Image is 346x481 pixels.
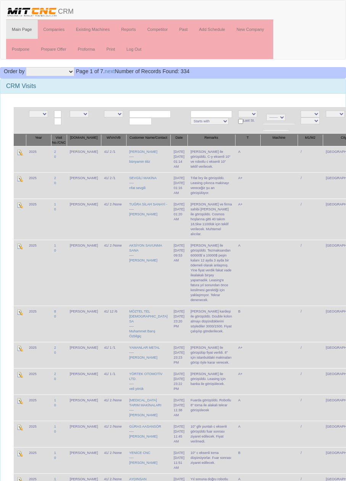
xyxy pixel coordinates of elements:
td: 2025 [26,306,51,342]
td: 2025 [26,199,51,240]
a: Log Out [121,40,147,59]
img: header.png [6,6,58,18]
a: New Company [231,20,270,39]
td: B [235,306,260,342]
h3: CRM Visits [6,83,340,90]
a: Print [101,40,121,59]
img: Edit [17,309,23,315]
td: A+ [235,199,260,240]
a: 1 [54,425,56,428]
img: Edit [17,176,23,182]
td: ---- [126,306,171,342]
a: Reports [115,20,142,39]
td: A [235,394,260,421]
td: A+ [235,368,260,394]
td: [DATE] [171,146,187,172]
td: / [298,240,323,306]
td: [PERSON_NAME] [67,342,101,368]
td: 10" gfir puntalı c eksenli görüşüldü fuar sonrası ziyaret edilecek. Fiyat verilmedi. [187,421,235,447]
td: [PERSON_NAME] ile görüşülüp fiyat verildi. 8" için istanbuldaki makinaları görüp öyle karar verecek. [187,342,235,368]
td: Last St. [235,107,260,134]
td: 2025 [26,368,51,394]
a: 2 [54,150,56,154]
td: ---- [126,394,171,421]
a: veli yörük [129,387,144,391]
div: [DATE] 01:16 AM [174,181,184,196]
a: 1 [54,451,56,455]
td: 2025 [26,342,51,368]
td: / [298,146,323,172]
td: 41/ 1 /1 [101,368,126,394]
a: [MEDICAL_DATA] TARIM MAKİNALARI [129,398,161,407]
a: YAMANLAR METAL [129,346,160,350]
td: [DATE] [171,447,187,473]
th: [DOMAIN_NAME] [67,134,101,146]
td: [PERSON_NAME] [67,421,101,447]
td: 41/ 2 /1 [101,146,126,172]
td: A [235,240,260,306]
td: ---- [126,199,171,240]
a: 0 [54,403,56,407]
td: A [235,421,260,447]
img: Edit [17,372,23,378]
td: ---- [126,421,171,447]
a: [PERSON_NAME] [129,435,157,438]
a: Proforma [72,40,101,59]
td: 2025 [26,421,51,447]
a: Competitor [141,20,173,39]
a: 0 [54,207,56,211]
a: Main Page [6,20,38,39]
td: 2025 [26,394,51,421]
td: ---- [126,342,171,368]
a: 2 [54,346,56,350]
td: ---- [126,172,171,199]
td: Tıfat bry ile görüşüldü. Leasing çıkınca makinayı vereceğiz şu an görüşülüyor. [187,172,235,199]
th: Visit No./CNC [51,134,67,146]
div: [DATE] 11:45 AM [174,429,184,444]
td: [DATE] [171,368,187,394]
div: [DATE] 23:20 PM [174,314,184,329]
a: Add Schedule [193,20,231,39]
a: rıfat sevgili [129,186,146,190]
a: 0 [54,155,56,159]
td: 41/ 2 /None [101,240,126,306]
td: / [298,394,323,421]
td: [DATE] [171,240,187,306]
td: [PERSON_NAME] [67,447,101,473]
td: / [298,172,323,199]
td: 10" c eksenli torna düşünüyorlar. Fuar sonrası ziyaret edilecek. [187,447,235,473]
div: [DATE] 23:22 PM [174,377,184,391]
td: A+ [235,342,260,368]
td: 2025 [26,146,51,172]
td: [DATE] [171,199,187,240]
td: [PERSON_NAME] [67,306,101,342]
a: 0 [54,249,56,252]
a: 0 [54,377,56,381]
td: [PERSON_NAME] [67,368,101,394]
a: 1 [54,244,56,247]
a: YENİCE CNC [129,451,151,455]
td: / [298,421,323,447]
td: 41/ 2 /None [101,447,126,473]
a: Muhammet Barış Özbilgiç [129,329,155,338]
a: TUĞRA SİLAH SANAYİ - [129,202,167,206]
td: [PERSON_NAME] [67,146,101,172]
td: [PERSON_NAME] [67,199,101,240]
img: Edit [17,149,23,156]
div: [DATE] 09:53 AM [174,248,184,263]
a: 0 [54,351,56,354]
a: 1 [54,398,56,402]
span: Page 1 of 7. [76,68,105,74]
a: [PERSON_NAME] [129,150,157,154]
td: [DATE] [171,394,187,421]
td: 2025 [26,240,51,306]
th: M1/M2 [298,134,323,146]
img: Edit [17,398,23,404]
img: Edit [17,424,23,430]
td: B [235,447,260,473]
td: A+ [235,172,260,199]
td: ---- [126,368,171,394]
td: 41/ 2 /None [101,421,126,447]
td: ---- [126,240,171,306]
td: [DATE] [171,306,187,342]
